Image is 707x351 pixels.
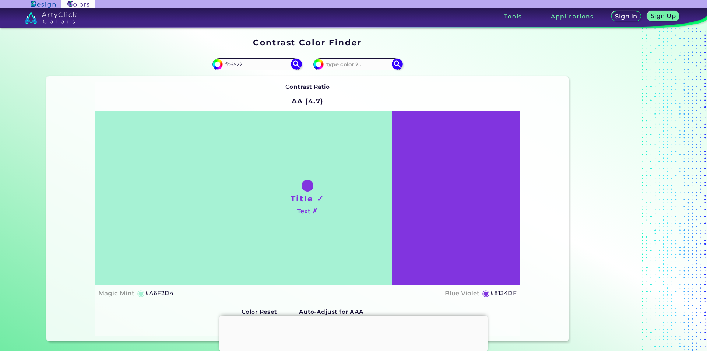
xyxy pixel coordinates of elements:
[291,193,324,204] h1: Title ✓
[504,14,522,19] h3: Tools
[392,59,403,70] img: icon search
[445,288,479,299] h4: Blue Violet
[291,59,302,70] img: icon search
[299,308,364,315] strong: Auto-Adjust for AAA
[648,12,678,21] a: Sign Up
[616,14,636,19] h5: Sign In
[25,11,77,24] img: logo_artyclick_colors_white.svg
[31,1,55,8] img: ArtyClick Design logo
[571,35,664,344] iframe: Advertisement
[219,316,488,349] iframe: Advertisement
[145,288,173,298] h5: #A6F2D4
[297,206,317,217] h4: Text ✗
[551,14,594,19] h3: Applications
[482,289,490,298] h5: ◉
[613,12,640,21] a: Sign In
[253,37,362,48] h1: Contrast Color Finder
[98,288,134,299] h4: Magic Mint
[288,93,327,109] h2: AA (4.7)
[324,59,392,69] input: type color 2..
[285,83,330,90] strong: Contrast Ratio
[652,13,675,19] h5: Sign Up
[490,288,517,298] h5: #8134DF
[137,289,145,298] h5: ◉
[223,59,291,69] input: type color 1..
[242,308,277,315] strong: Color Reset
